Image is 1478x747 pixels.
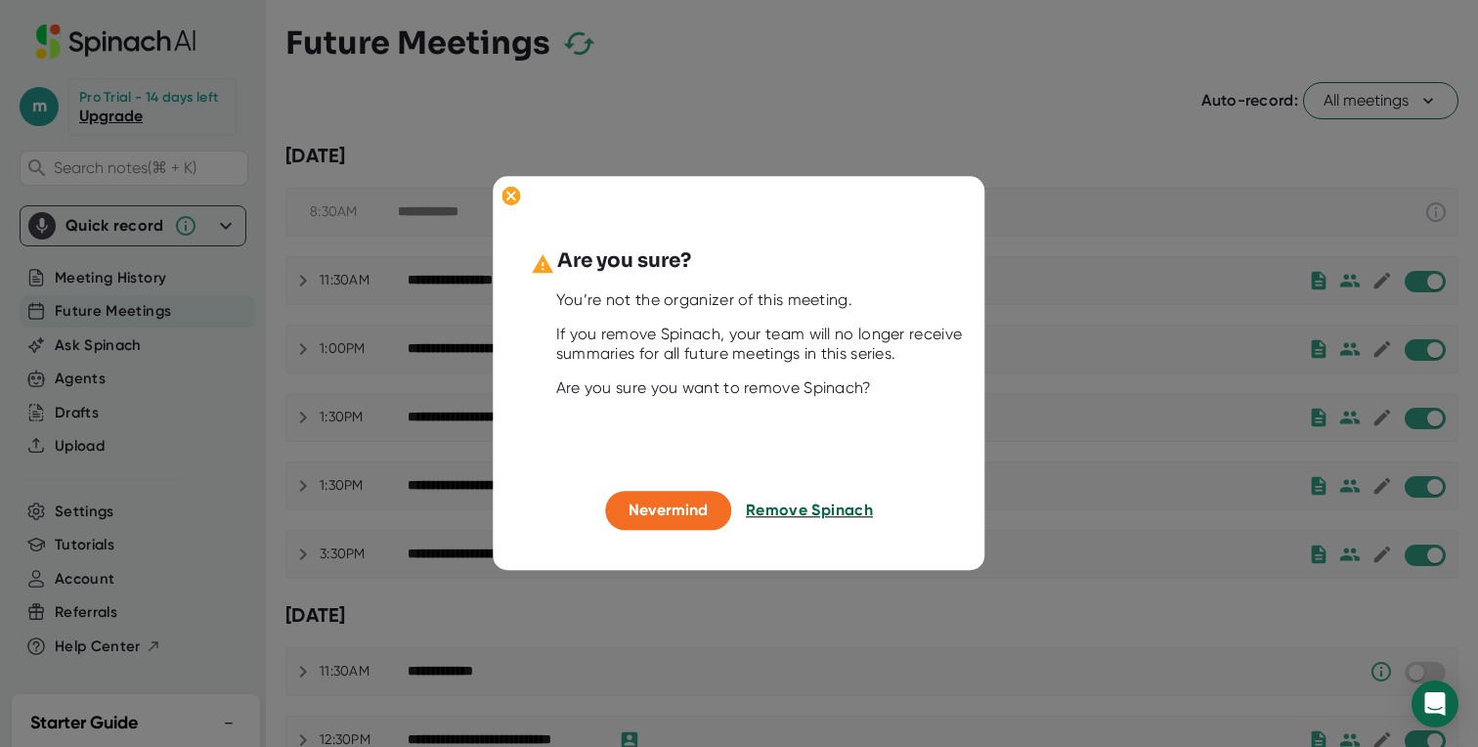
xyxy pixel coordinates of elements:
div: Open Intercom Messenger [1412,681,1458,727]
div: Are you sure you want to remove Spinach? [556,378,971,398]
span: Nevermind [629,501,708,519]
span: Remove Spinach [746,501,873,519]
button: Nevermind [605,491,731,530]
div: You’re not the organizer of this meeting. [556,290,971,310]
button: Remove Spinach [746,491,873,530]
div: If you remove Spinach, your team will no longer receive summaries for all future meetings in this... [556,325,971,364]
